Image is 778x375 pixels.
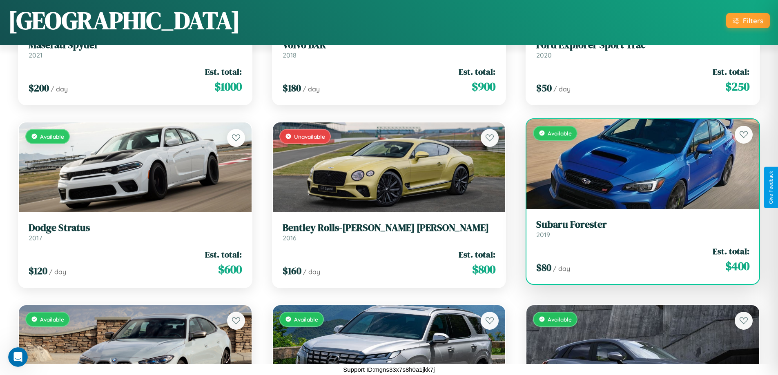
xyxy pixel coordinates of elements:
[49,268,66,276] span: / day
[29,222,242,242] a: Dodge Stratus2017
[51,85,68,93] span: / day
[536,219,749,231] h3: Subaru Forester
[303,268,320,276] span: / day
[29,39,242,59] a: Maserati Spyder2021
[214,78,242,95] span: $ 1000
[294,133,325,140] span: Unavailable
[459,249,495,260] span: Est. total:
[218,261,242,277] span: $ 600
[283,39,496,51] h3: Volvo BXR
[725,258,749,274] span: $ 400
[283,51,296,59] span: 2018
[743,16,763,25] div: Filters
[713,245,749,257] span: Est. total:
[768,171,774,204] div: Give Feedback
[713,66,749,78] span: Est. total:
[29,222,242,234] h3: Dodge Stratus
[40,316,64,323] span: Available
[536,39,749,51] h3: Ford Explorer Sport Trac
[548,316,572,323] span: Available
[472,261,495,277] span: $ 800
[472,78,495,95] span: $ 900
[536,219,749,239] a: Subaru Forester2019
[536,231,550,239] span: 2019
[283,39,496,59] a: Volvo BXR2018
[536,261,551,274] span: $ 80
[459,66,495,78] span: Est. total:
[8,347,28,367] iframe: Intercom live chat
[553,264,570,273] span: / day
[40,133,64,140] span: Available
[536,51,552,59] span: 2020
[283,264,301,277] span: $ 160
[8,4,240,37] h1: [GEOGRAPHIC_DATA]
[205,249,242,260] span: Est. total:
[29,234,42,242] span: 2017
[283,234,296,242] span: 2016
[29,264,47,277] span: $ 120
[29,81,49,95] span: $ 200
[548,130,572,137] span: Available
[536,81,552,95] span: $ 50
[283,222,496,234] h3: Bentley Rolls-[PERSON_NAME] [PERSON_NAME]
[283,222,496,242] a: Bentley Rolls-[PERSON_NAME] [PERSON_NAME]2016
[294,316,318,323] span: Available
[553,85,571,93] span: / day
[205,66,242,78] span: Est. total:
[536,39,749,59] a: Ford Explorer Sport Trac2020
[283,81,301,95] span: $ 180
[343,364,435,375] p: Support ID: mgns33x7s8h0a1jkk7j
[29,51,42,59] span: 2021
[726,13,770,28] button: Filters
[725,78,749,95] span: $ 250
[29,39,242,51] h3: Maserati Spyder
[303,85,320,93] span: / day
